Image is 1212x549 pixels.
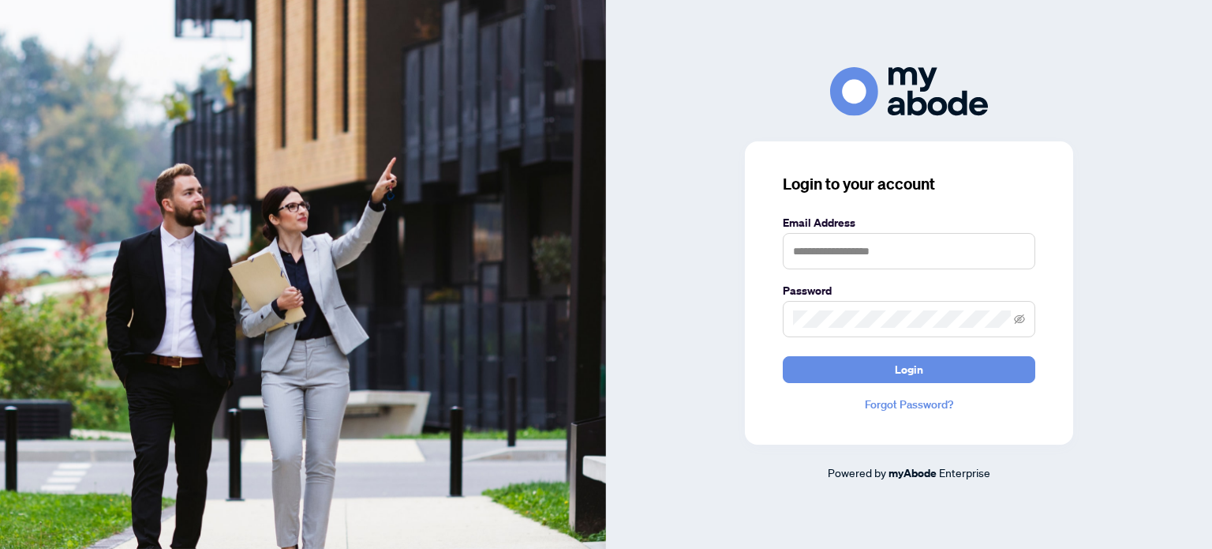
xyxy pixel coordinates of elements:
[783,396,1035,413] a: Forgot Password?
[895,357,923,382] span: Login
[783,214,1035,231] label: Email Address
[888,464,937,482] a: myAbode
[939,465,990,479] span: Enterprise
[783,282,1035,299] label: Password
[783,173,1035,195] h3: Login to your account
[1014,314,1025,325] span: eye-invisible
[830,67,988,115] img: ma-logo
[828,465,886,479] span: Powered by
[783,356,1035,383] button: Login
